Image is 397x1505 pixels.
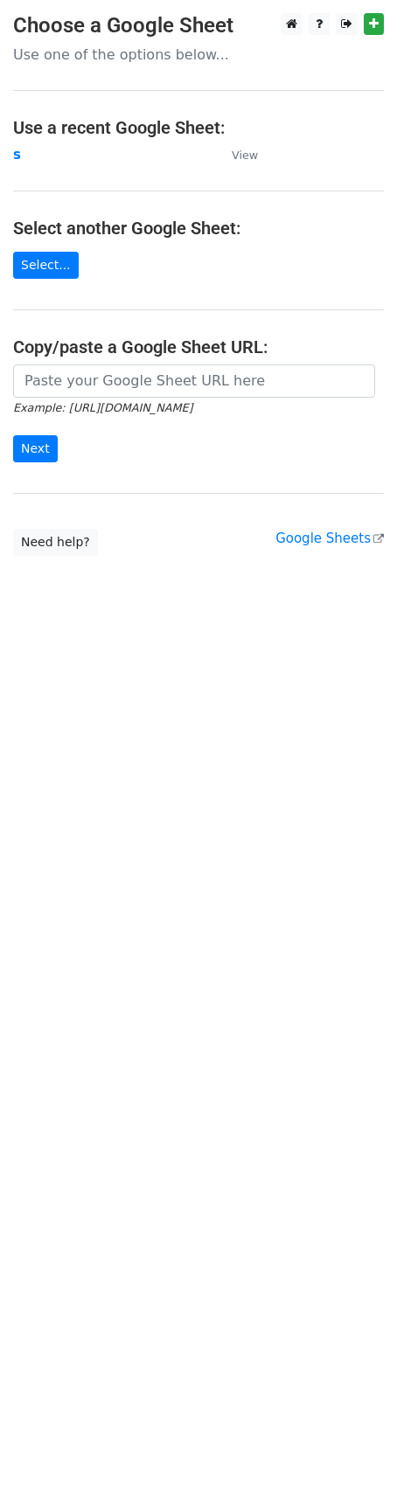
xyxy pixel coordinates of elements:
[13,364,375,398] input: Paste your Google Sheet URL here
[13,13,384,38] h3: Choose a Google Sheet
[232,149,258,162] small: View
[13,529,98,556] a: Need help?
[13,336,384,357] h4: Copy/paste a Google Sheet URL:
[13,435,58,462] input: Next
[275,531,384,546] a: Google Sheets
[13,45,384,64] p: Use one of the options below...
[13,401,192,414] small: Example: [URL][DOMAIN_NAME]
[13,147,21,163] a: s
[13,252,79,279] a: Select...
[13,117,384,138] h4: Use a recent Google Sheet:
[214,147,258,163] a: View
[13,218,384,239] h4: Select another Google Sheet:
